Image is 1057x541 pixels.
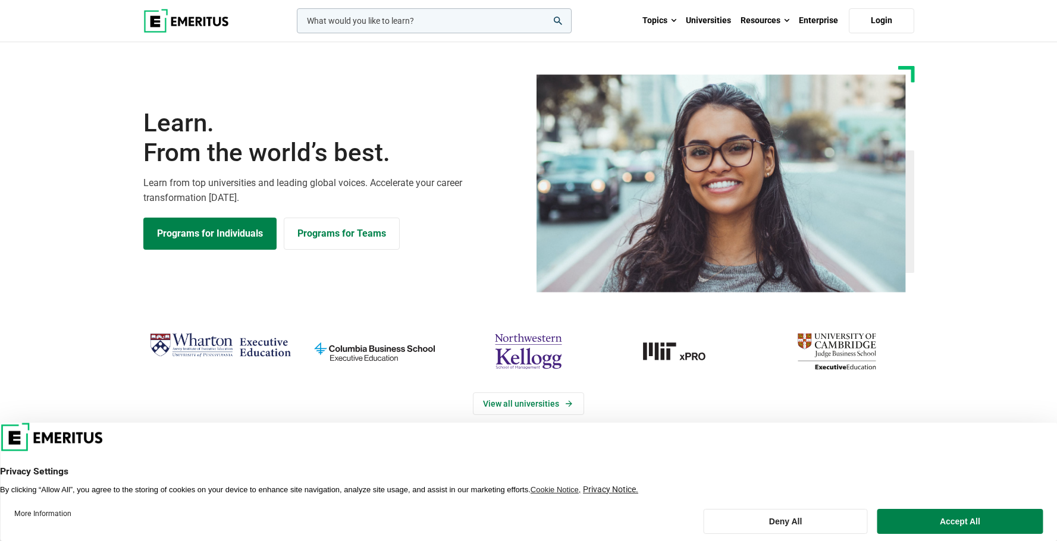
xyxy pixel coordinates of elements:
img: MIT xPRO [611,328,754,375]
img: cambridge-judge-business-school [766,328,908,375]
span: From the world’s best. [143,138,522,168]
img: northwestern-kellogg [457,328,600,375]
img: Learn from the world's best [537,74,906,292]
a: Login [849,8,914,33]
a: Explore Programs [143,218,277,250]
input: woocommerce-product-search-field-0 [297,8,572,33]
h1: Learn. [143,108,522,168]
a: View Universities [473,392,584,415]
img: columbia-business-school [303,328,446,375]
a: MIT-xPRO [611,328,754,375]
p: Learn from top universities and leading global voices. Accelerate your career transformation [DATE]. [143,175,522,206]
img: Wharton Executive Education [149,328,291,363]
a: Explore for Business [284,218,400,250]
